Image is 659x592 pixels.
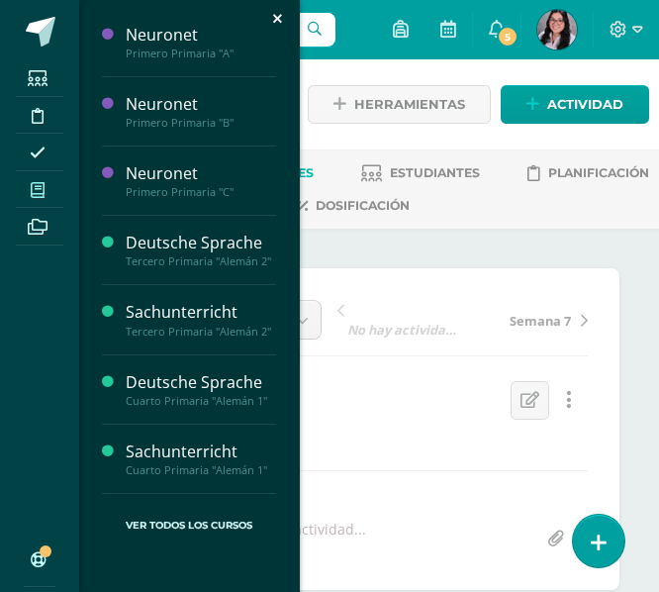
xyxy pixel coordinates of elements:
a: SachunterrichtTercero Primaria "Alemán 2" [126,301,276,338]
div: Deutsche Sprache [126,371,276,394]
div: Primero Primaria "B" [126,116,276,130]
div: Neuronet [126,93,276,116]
div: Sachunterricht [126,301,276,324]
div: Neuronet [126,24,276,47]
a: SachunterrichtCuarto Primaria "Alemán 1" [126,441,276,477]
a: NeuronetPrimero Primaria "C" [126,162,276,199]
a: NeuronetPrimero Primaria "B" [126,93,276,130]
a: Ver Todos los Cursos [102,494,276,557]
div: Primero Primaria "A" [126,47,276,60]
a: Deutsche SpracheCuarto Primaria "Alemán 1" [126,371,276,408]
div: Deutsche Sprache [126,232,276,254]
div: Neuronet [126,162,276,185]
div: Tercero Primaria "Alemán 2" [126,254,276,268]
a: NeuronetPrimero Primaria "A" [126,24,276,60]
div: Tercero Primaria "Alemán 2" [126,325,276,339]
div: Sachunterricht [126,441,276,463]
div: Cuarto Primaria "Alemán 1" [126,463,276,477]
a: Deutsche SpracheTercero Primaria "Alemán 2" [126,232,276,268]
div: Primero Primaria "C" [126,185,276,199]
div: Cuarto Primaria "Alemán 1" [126,394,276,408]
